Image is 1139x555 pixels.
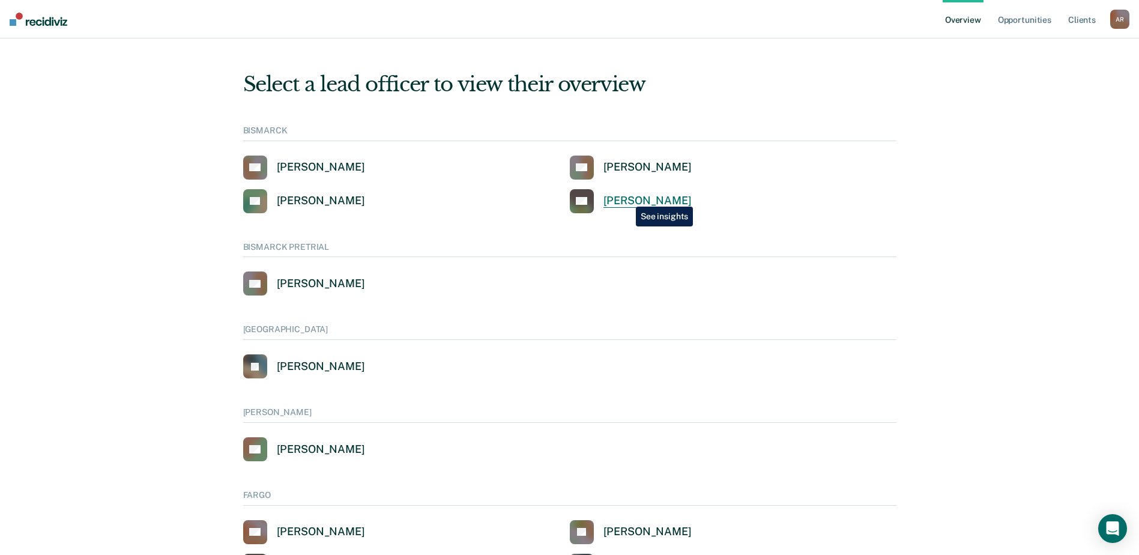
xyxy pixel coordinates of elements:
div: [PERSON_NAME] [243,407,896,423]
div: [PERSON_NAME] [603,525,692,539]
div: [PERSON_NAME] [603,160,692,174]
div: [PERSON_NAME] [277,443,365,456]
div: FARGO [243,490,896,506]
div: Open Intercom Messenger [1098,514,1127,543]
div: BISMARCK [243,126,896,141]
div: [PERSON_NAME] [277,160,365,174]
div: [PERSON_NAME] [277,525,365,539]
div: [PERSON_NAME] [277,194,365,208]
a: [PERSON_NAME] [570,156,692,180]
a: [PERSON_NAME] [243,354,365,378]
a: [PERSON_NAME] [243,156,365,180]
a: [PERSON_NAME] [243,437,365,461]
div: [PERSON_NAME] [277,360,365,374]
div: [GEOGRAPHIC_DATA] [243,324,896,340]
div: [PERSON_NAME] [277,277,365,291]
div: Select a lead officer to view their overview [243,72,896,97]
a: [PERSON_NAME] [243,189,365,213]
div: [PERSON_NAME] [603,194,692,208]
a: [PERSON_NAME] [243,520,365,544]
button: AR [1110,10,1129,29]
a: [PERSON_NAME] [570,520,692,544]
div: A R [1110,10,1129,29]
a: [PERSON_NAME] [570,189,692,213]
a: [PERSON_NAME] [243,271,365,296]
img: Recidiviz [10,13,67,26]
div: BISMARCK PRETRIAL [243,242,896,258]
